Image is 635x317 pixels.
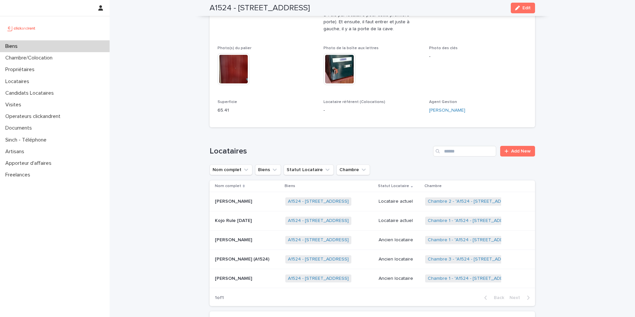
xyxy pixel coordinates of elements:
p: [PERSON_NAME] [215,197,253,204]
span: Superficie [218,100,237,104]
input: Search [433,146,496,157]
a: Chambre 2 - "A1524 - [STREET_ADDRESS]" [428,199,519,204]
p: Artisans [3,149,30,155]
p: Visites [3,102,27,108]
tr: [PERSON_NAME][PERSON_NAME] A1524 - [STREET_ADDRESS] Ancien locataireChambre 1 - "A1524 - [STREET_... [210,269,535,288]
a: A1524 - [STREET_ADDRESS] [288,257,349,262]
span: Back [490,295,504,300]
p: Ancien locataire [379,276,420,281]
tr: [PERSON_NAME][PERSON_NAME] A1524 - [STREET_ADDRESS] Ancien locataireChambre 1 - "A1524 - [STREET_... [210,231,535,250]
a: Chambre 3 - "A1524 - [STREET_ADDRESS]" [428,257,519,262]
p: Ancien locataire [379,237,420,243]
button: Nom complet [210,164,252,175]
p: Chambre/Colocation [3,55,58,61]
a: Chambre 1 - "A1524 - [STREET_ADDRESS]" [428,237,518,243]
p: Biens [3,43,23,50]
button: Back [479,295,507,301]
p: Kojo Rule [DATE] [215,217,253,224]
button: Edit [511,3,535,13]
a: A1524 - [STREET_ADDRESS] [288,199,349,204]
a: A1524 - [STREET_ADDRESS] [288,237,349,243]
a: [PERSON_NAME] [429,107,465,114]
p: Locataire actuel [379,218,420,224]
p: [PERSON_NAME] [215,274,253,281]
p: Locataires [3,78,35,85]
h2: A1524 - [STREET_ADDRESS] [210,3,310,13]
p: Freelances [3,172,36,178]
button: Statut Locataire [284,164,334,175]
p: Candidats Locataires [3,90,59,96]
tr: Kojo Rule [DATE]Kojo Rule [DATE] A1524 - [STREET_ADDRESS] Locataire actuelChambre 1 - "A1524 - [S... [210,211,535,231]
p: Propriétaires [3,66,40,73]
a: Chambre 1 - "A1524 - [STREET_ADDRESS]" [428,276,518,281]
p: Sinch - Téléphone [3,137,52,143]
tr: [PERSON_NAME] (A1524)[PERSON_NAME] (A1524) A1524 - [STREET_ADDRESS] Ancien locataireChambre 3 - "... [210,250,535,269]
button: Biens [255,164,281,175]
a: Chambre 1 - "A1524 - [STREET_ADDRESS]" [428,218,518,224]
h1: Locataires [210,147,430,156]
button: Chambre [336,164,370,175]
p: Nom complet [215,182,241,190]
span: Photo de la boîte aux lettres [323,46,379,50]
p: Ancien locataire [379,257,420,262]
span: Agent Gestion [429,100,457,104]
p: - [429,53,527,60]
p: Apporteur d'affaires [3,160,57,166]
p: Operateurs clickandrent [3,113,66,120]
p: Locataire actuel [379,199,420,204]
p: Documents [3,125,37,131]
tr: [PERSON_NAME][PERSON_NAME] A1524 - [STREET_ADDRESS] Locataire actuelChambre 2 - "A1524 - [STREET_... [210,192,535,211]
span: Photo des clés [429,46,458,50]
button: Next [507,295,535,301]
img: UCB0brd3T0yccxBKYDjQ [5,22,38,35]
p: [PERSON_NAME] (A1524) [215,255,271,262]
p: Chambre [424,182,442,190]
p: - [323,107,421,114]
p: 65.41 [218,107,316,114]
span: Photo(s) du palier [218,46,251,50]
span: Edit [522,6,531,10]
span: Locataire référent (Colocations) [323,100,385,104]
span: Add New [511,149,531,154]
p: Biens [285,182,295,190]
p: 1 of 1 [210,290,229,306]
p: [PERSON_NAME] [215,236,253,243]
span: Next [509,295,524,300]
a: A1524 - [STREET_ADDRESS] [288,218,349,224]
a: Add New [500,146,535,157]
p: Statut Locataire [378,182,409,190]
a: A1524 - [STREET_ADDRESS] [288,276,349,281]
